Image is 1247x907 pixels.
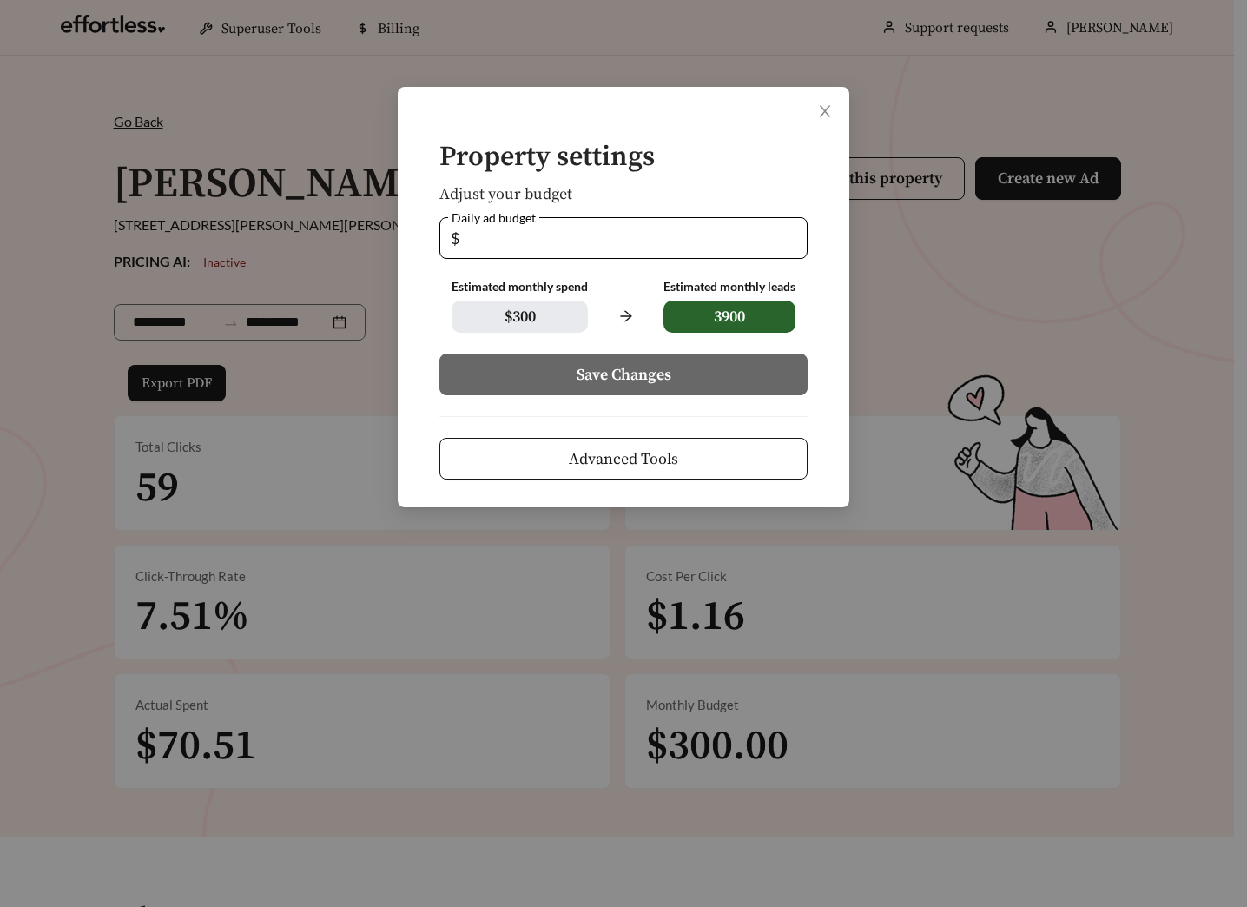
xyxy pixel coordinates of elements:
h4: Property settings [439,142,808,173]
button: Close [801,87,849,136]
span: Advanced Tools [569,447,678,471]
span: arrow-right [609,300,642,333]
div: Estimated monthly leads [663,280,795,295]
h5: Adjust your budget [439,186,808,203]
div: Estimated monthly spend [452,280,588,295]
a: Advanced Tools [439,450,808,467]
span: $ 300 [452,301,588,333]
button: Save Changes [439,354,808,395]
button: Advanced Tools [439,438,808,480]
span: $ [451,218,459,258]
span: 3900 [663,301,795,333]
span: close [817,103,833,119]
